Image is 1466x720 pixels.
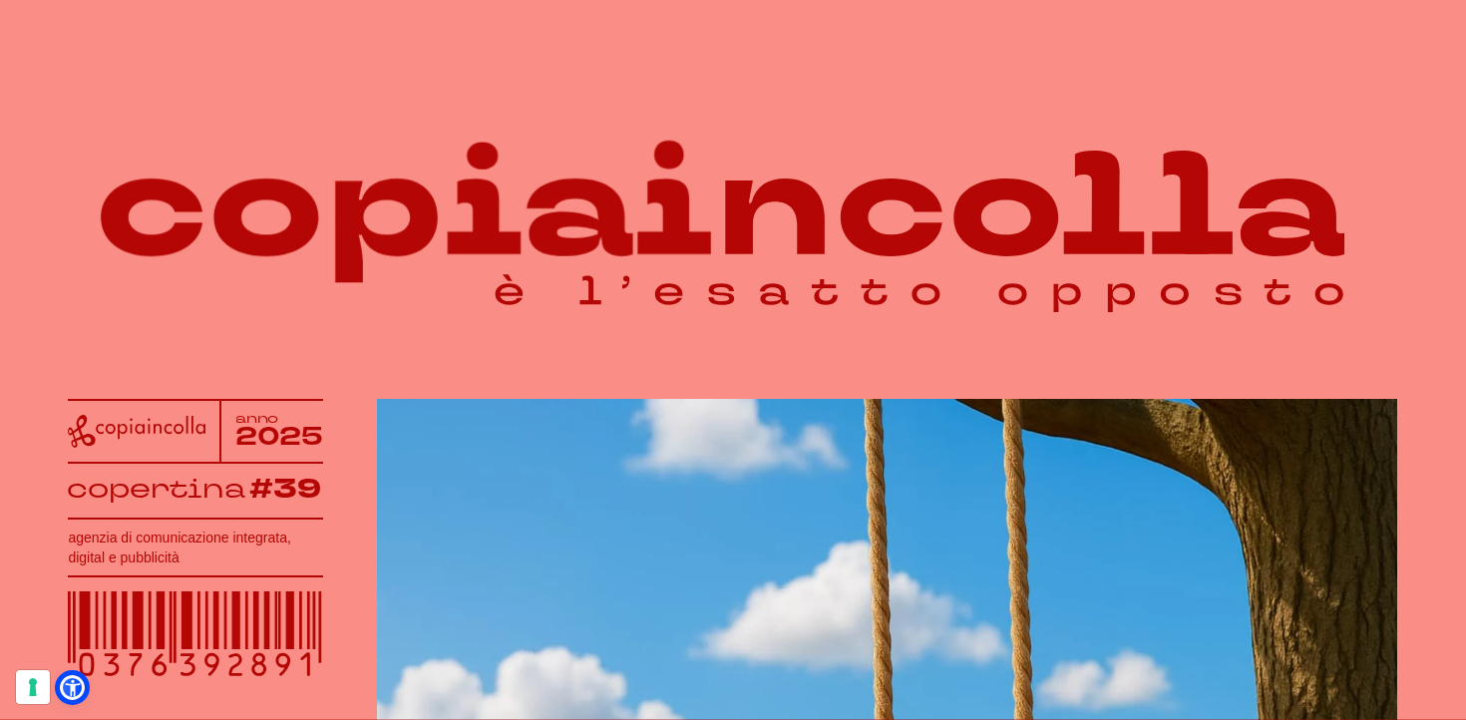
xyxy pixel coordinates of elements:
h1: agenzia di comunicazione integrata, digital e pubblicità [68,528,323,567]
a: Open Accessibility Menu [60,675,85,700]
tspan: #39 [250,471,322,509]
tspan: copertina [67,471,246,506]
button: Le tue preferenze relative al consenso per le tecnologie di tracciamento [16,670,50,704]
tspan: 2025 [235,421,324,455]
tspan: anno [235,409,279,427]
